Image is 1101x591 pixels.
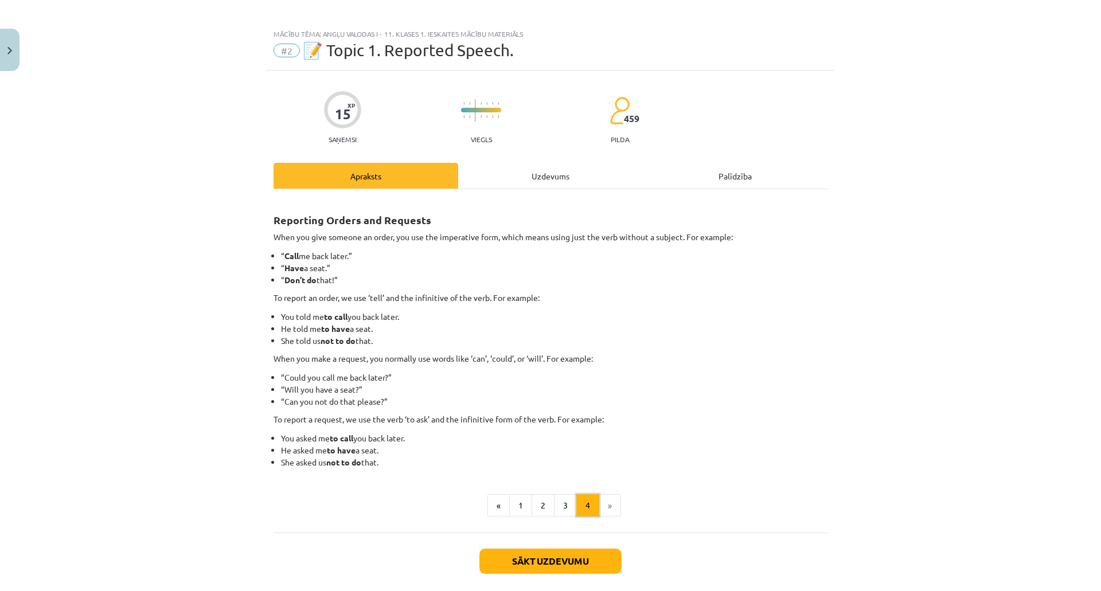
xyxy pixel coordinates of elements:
[469,102,470,105] img: icon-short-line-57e1e144782c952c97e751825c79c345078a6d821885a25fce030b3d8c18986b.svg
[284,251,299,261] strong: Call
[274,213,431,226] strong: Reporting Orders and Requests
[469,115,470,118] img: icon-short-line-57e1e144782c952c97e751825c79c345078a6d821885a25fce030b3d8c18986b.svg
[284,263,304,273] strong: Have
[274,353,827,365] p: When you make a request, you normally use words like ‘can’, ‘could’, or ‘will’. For example:
[330,433,353,443] strong: to call
[274,163,458,189] div: Apraksts
[576,494,599,517] button: 4
[479,549,622,574] button: Sākt uzdevumu
[475,99,476,122] img: icon-long-line-d9ea69661e0d244f92f715978eff75569469978d946b2353a9bb055b3ed8787d.svg
[274,44,300,57] span: #2
[274,292,827,304] p: To report an order, we use ‘tell’ and the infinitive of the verb. For example:
[335,106,351,122] div: 15
[281,274,827,286] li: “ that!”
[327,445,356,455] strong: to have
[324,311,348,322] strong: to call
[281,250,827,262] li: “ me back later.”
[509,494,532,517] button: 1
[324,135,361,143] p: Saņemsi
[274,494,827,517] nav: Page navigation example
[486,102,487,105] img: icon-short-line-57e1e144782c952c97e751825c79c345078a6d821885a25fce030b3d8c18986b.svg
[463,115,464,118] img: icon-short-line-57e1e144782c952c97e751825c79c345078a6d821885a25fce030b3d8c18986b.svg
[463,102,464,105] img: icon-short-line-57e1e144782c952c97e751825c79c345078a6d821885a25fce030b3d8c18986b.svg
[481,102,482,105] img: icon-short-line-57e1e144782c952c97e751825c79c345078a6d821885a25fce030b3d8c18986b.svg
[492,115,493,118] img: icon-short-line-57e1e144782c952c97e751825c79c345078a6d821885a25fce030b3d8c18986b.svg
[348,102,355,108] span: XP
[281,383,827,396] li: “Will you have a seat?”
[303,41,514,60] span: 📝 Topic 1. Reported Speech.
[486,115,487,118] img: icon-short-line-57e1e144782c952c97e751825c79c345078a6d821885a25fce030b3d8c18986b.svg
[321,323,350,334] strong: to have
[281,323,827,335] li: He told me a seat.
[492,102,493,105] img: icon-short-line-57e1e144782c952c97e751825c79c345078a6d821885a25fce030b3d8c18986b.svg
[281,456,827,468] li: She asked us that.
[487,494,510,517] button: «
[281,262,827,274] li: “ a seat.”
[458,163,643,189] div: Uzdevums
[274,231,827,243] p: When you give someone an order, you use the imperative form, which means using just the verb with...
[498,115,499,118] img: icon-short-line-57e1e144782c952c97e751825c79c345078a6d821885a25fce030b3d8c18986b.svg
[554,494,577,517] button: 3
[281,371,827,383] li: “Could you call me back later?”
[7,47,12,54] img: icon-close-lesson-0947bae3869378f0d4975bcd49f059093ad1ed9edebbc8119c70593378902aed.svg
[284,275,317,285] strong: Don’t do
[281,335,827,347] li: She told us that.
[281,396,827,408] li: “Can you not do that please?”
[611,135,629,143] p: pilda
[326,457,361,467] strong: not to do
[481,115,482,118] img: icon-short-line-57e1e144782c952c97e751825c79c345078a6d821885a25fce030b3d8c18986b.svg
[610,96,630,125] img: students-c634bb4e5e11cddfef0936a35e636f08e4e9abd3cc4e673bd6f9a4125e45ecb1.svg
[471,135,492,143] p: Viegls
[281,444,827,456] li: He asked me a seat.
[321,335,356,346] strong: not to do
[274,413,827,425] p: To report a request, we use the verb ‘to ask’ and the infinitive form of the verb. For example:
[532,494,555,517] button: 2
[498,102,499,105] img: icon-short-line-57e1e144782c952c97e751825c79c345078a6d821885a25fce030b3d8c18986b.svg
[274,30,827,38] div: Mācību tēma: Angļu valodas i - 11. klases 1. ieskaites mācību materiāls
[624,113,639,124] span: 459
[281,432,827,444] li: You asked me you back later.
[281,311,827,323] li: You told me you back later.
[643,163,827,189] div: Palīdzība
